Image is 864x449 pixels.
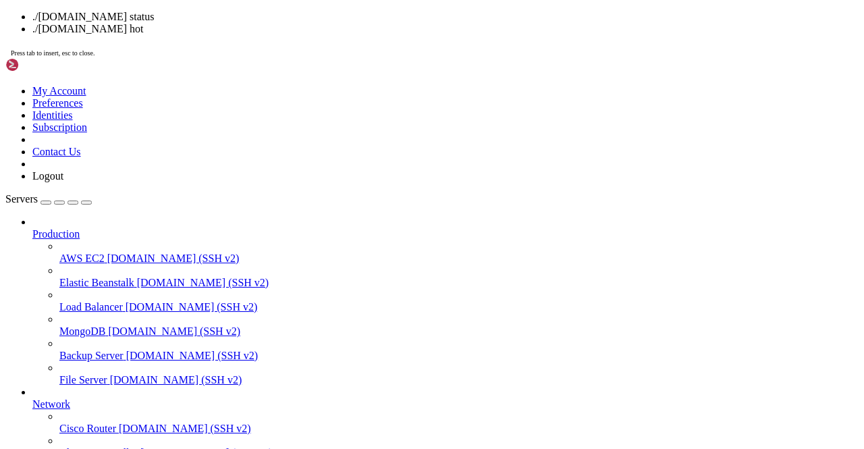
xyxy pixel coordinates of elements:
[59,374,859,386] a: File Server [DOMAIN_NAME] (SSH v2)
[5,100,688,107] x-row: please don't hesitate to contact us at [EMAIL_ADDRESS][DOMAIN_NAME].
[32,228,859,240] a: Production
[107,253,240,264] span: [DOMAIN_NAME] (SSH v2)
[59,362,859,386] li: File Server [DOMAIN_NAME] (SSH v2)
[5,39,688,46] x-row: _____
[32,398,859,411] a: Network
[59,325,105,337] span: MongoDB
[5,19,688,26] x-row: * Documentation: [URL][DOMAIN_NAME]
[5,32,688,39] x-row: * Support: [URL][DOMAIN_NAME]
[32,85,86,97] a: My Account
[32,109,73,121] a: Identities
[32,122,87,133] a: Subscription
[5,58,83,72] img: Shellngn
[5,93,688,100] x-row: This server is hosted by Contabo. If you have any questions or need help,
[59,265,859,289] li: Elastic Beanstalk [DOMAIN_NAME] (SSH v2)
[59,423,116,434] span: Cisco Router
[59,374,107,386] span: File Server
[59,253,105,264] span: AWS EC2
[59,313,859,338] li: MongoDB [DOMAIN_NAME] (SSH v2)
[5,5,688,12] x-row: Welcome to Ubuntu 22.04.5 LTS (GNU/Linux 5.15.0-25-generic x86_64)
[110,374,242,386] span: [DOMAIN_NAME] (SSH v2)
[59,277,859,289] a: Elastic Beanstalk [DOMAIN_NAME] (SSH v2)
[59,289,859,313] li: Load Balancer [DOMAIN_NAME] (SSH v2)
[59,325,859,338] a: MongoDB [DOMAIN_NAME] (SSH v2)
[11,49,94,57] span: Press tab to insert, esc to close.
[108,325,240,337] span: [DOMAIN_NAME] (SSH v2)
[32,23,859,35] li: ./[DOMAIN_NAME] hot
[32,146,81,157] a: Contact Us
[32,11,859,23] li: ./[DOMAIN_NAME] status
[32,170,63,182] a: Logout
[5,46,688,53] x-row: / ___/___ _ _ _____ _ ___ ___
[59,301,123,313] span: Load Balancer
[5,59,688,66] x-row: | |__| (_) | .` | | |/ _ \| _ \ (_) |
[59,277,134,288] span: Elastic Beanstalk
[59,411,859,435] li: Cisco Router [DOMAIN_NAME] (SSH v2)
[119,423,251,434] span: [DOMAIN_NAME] (SSH v2)
[5,80,688,86] x-row: Welcome!
[5,193,92,205] a: Servers
[32,398,70,410] span: Network
[59,350,124,361] span: Backup Server
[32,228,80,240] span: Production
[59,423,859,435] a: Cisco Router [DOMAIN_NAME] (SSH v2)
[32,97,83,109] a: Preferences
[5,120,688,127] x-row: root@vmi2598123:~# docker exec -it telegram-claim-bot /bin/bash
[130,127,133,134] div: (34, 18)
[32,216,859,386] li: Production
[5,53,688,59] x-row: | | / _ \| \| |_ _/ \ | _ )/ _ \
[5,26,688,32] x-row: * Management: [URL][DOMAIN_NAME]
[5,113,688,120] x-row: Last login: [DATE] from [TECHNICAL_ID]
[59,338,859,362] li: Backup Server [DOMAIN_NAME] (SSH v2)
[5,66,688,73] x-row: \____\___/|_|\_| |_/_/ \_|___/\___/
[59,240,859,265] li: AWS EC2 [DOMAIN_NAME] (SSH v2)
[137,277,269,288] span: [DOMAIN_NAME] (SSH v2)
[59,253,859,265] a: AWS EC2 [DOMAIN_NAME] (SSH v2)
[59,301,859,313] a: Load Balancer [DOMAIN_NAME] (SSH v2)
[59,350,859,362] a: Backup Server [DOMAIN_NAME] (SSH v2)
[5,193,38,205] span: Servers
[126,350,259,361] span: [DOMAIN_NAME] (SSH v2)
[126,301,258,313] span: [DOMAIN_NAME] (SSH v2)
[5,127,688,134] x-row: root@631746375ae7:/usr/src/app# ./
